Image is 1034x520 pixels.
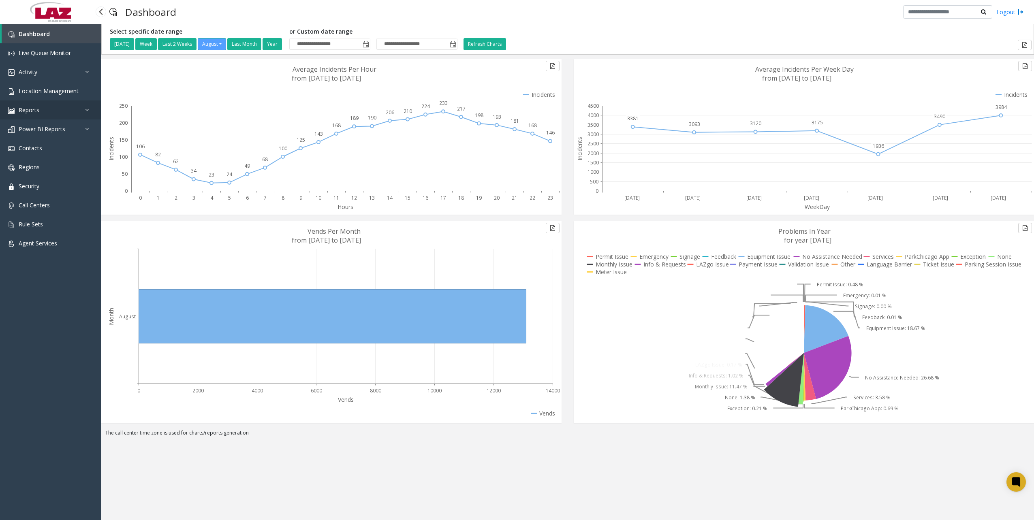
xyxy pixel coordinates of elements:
text: Average Incidents Per Hour [293,65,376,74]
text: 50 [122,170,128,177]
text: 4 [210,194,214,201]
text: 150 [119,136,128,143]
text: 0 [139,194,142,201]
text: 3500 [587,121,599,128]
text: from [DATE] to [DATE] [292,74,361,83]
text: 8 [282,194,284,201]
text: [DATE] [991,194,1006,201]
button: August [198,38,226,50]
h5: or Custom date range [289,28,457,35]
text: 49 [244,162,250,169]
text: 62 [173,158,179,165]
text: 19 [476,194,482,201]
text: 189 [350,115,359,121]
text: Feedback: 0.01 % [862,314,902,321]
img: 'icon' [8,145,15,152]
h3: Dashboard [121,2,180,22]
text: 168 [528,122,537,129]
text: 15 [405,194,410,201]
button: Export to pdf [1018,223,1032,233]
text: [DATE] [933,194,948,201]
text: No Assistance Needed: 26.68 % [865,374,939,381]
span: Agent Services [19,239,57,247]
text: 3093 [689,121,700,128]
text: 0 [137,387,140,394]
button: Export to pdf [1018,61,1032,71]
text: 10000 [427,387,442,394]
span: Activity [19,68,37,76]
text: 1936 [873,143,884,149]
text: [DATE] [685,194,701,201]
img: 'icon' [8,183,15,190]
text: [DATE] [746,194,762,201]
span: Location Management [19,87,79,95]
text: Vends [338,396,354,403]
img: 'icon' [8,241,15,247]
a: Logout [996,8,1024,16]
text: 0 [596,188,598,194]
text: 200 [119,119,128,126]
text: LAZgo Issue: 0.17 % [695,361,742,368]
text: [DATE] [867,194,883,201]
text: Equipment Issue: 18.67 % [866,325,925,332]
text: 82 [155,151,161,158]
text: 3000 [587,131,599,138]
text: Monthly Issue: 11.47 % [695,383,748,390]
text: Month [107,308,115,325]
text: 4000 [252,387,263,394]
h5: Select specific date range [110,28,283,35]
text: 125 [297,136,305,143]
img: 'icon' [8,31,15,38]
text: 16 [423,194,428,201]
text: Incidents [576,137,583,160]
text: 210 [404,108,412,115]
button: Year [263,38,282,50]
text: 9 [299,194,302,201]
text: 23 [547,194,553,201]
text: Vends Per Month [308,227,361,236]
text: 22 [530,194,535,201]
span: Power BI Reports [19,125,65,133]
text: 6 [246,194,249,201]
text: [DATE] [624,194,640,201]
text: 8000 [370,387,381,394]
text: 4000 [587,112,599,119]
text: 10 [316,194,321,201]
span: Regions [19,163,40,171]
text: 14 [387,194,393,201]
text: 146 [546,129,555,136]
text: ParkChicago App: 0.69 % [841,405,899,412]
text: 190 [368,114,376,121]
text: 3381 [627,115,639,122]
text: from [DATE] to [DATE] [762,74,831,83]
button: [DATE] [110,38,134,50]
img: 'icon' [8,202,15,209]
text: 2500 [587,140,599,147]
text: 100 [119,153,128,160]
button: Export to pdf [546,223,560,233]
text: Incidents [107,137,115,160]
text: Average Incidents Per Week Day [755,65,854,74]
text: Hours [338,203,353,211]
text: 3984 [996,104,1007,111]
text: Permit Issue: 0.48 % [817,281,863,288]
button: Refresh Charts [464,38,506,50]
text: 1500 [587,159,599,166]
text: 1000 [587,168,599,175]
text: 5 [228,194,231,201]
text: from [DATE] to [DATE] [292,236,361,245]
text: for year [DATE] [784,236,831,245]
text: 13 [369,194,375,201]
button: Export to pdf [1018,40,1032,50]
img: 'icon' [8,69,15,76]
text: 20 [494,194,500,201]
button: Last 2 Weeks [158,38,197,50]
span: Call Centers [19,201,50,209]
text: 3490 [934,113,945,120]
text: 18 [458,194,464,201]
text: 143 [314,130,323,137]
button: Week [135,38,157,50]
text: 1 [157,194,160,201]
text: 206 [386,109,394,116]
text: 217 [457,105,466,112]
